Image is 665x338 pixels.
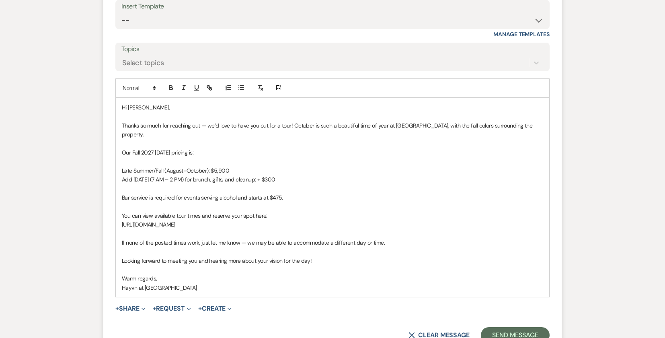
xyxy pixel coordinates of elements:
button: Request [153,305,191,312]
p: Looking forward to meeting you and hearing more about your vision for the day! [122,256,543,265]
p: [URL][DOMAIN_NAME] [122,220,543,229]
p: Bar service is required for events serving alcohol and starts at $475. [122,193,543,202]
div: Select topics [122,57,164,68]
p: If none of the posted times work, just let me know — we may be able to accommodate a different da... [122,238,543,247]
span: + [153,305,156,312]
button: Share [115,305,146,312]
div: Insert Template [121,1,544,12]
span: + [198,305,202,312]
span: + [115,305,119,312]
label: Topics [121,43,544,55]
p: You can view available tour times and reserve your spot here: [122,211,543,220]
p: Hi [PERSON_NAME], [122,103,543,112]
a: Manage Templates [493,31,550,38]
p: Late Summer/Fall (August–October): $5,900 [122,166,543,175]
p: Add [DATE] (7 AM – 2 PM) for brunch, gifts, and cleanup: + $300 [122,175,543,184]
button: Create [198,305,232,312]
p: Our Fall 2027 [DATE] pricing is: [122,148,543,157]
p: Hayvn at [GEOGRAPHIC_DATA] [122,283,543,292]
p: Warm regards, [122,274,543,283]
p: Thanks so much for reaching out — we’d love to have you out for a tour! October is such a beautif... [122,121,543,139]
